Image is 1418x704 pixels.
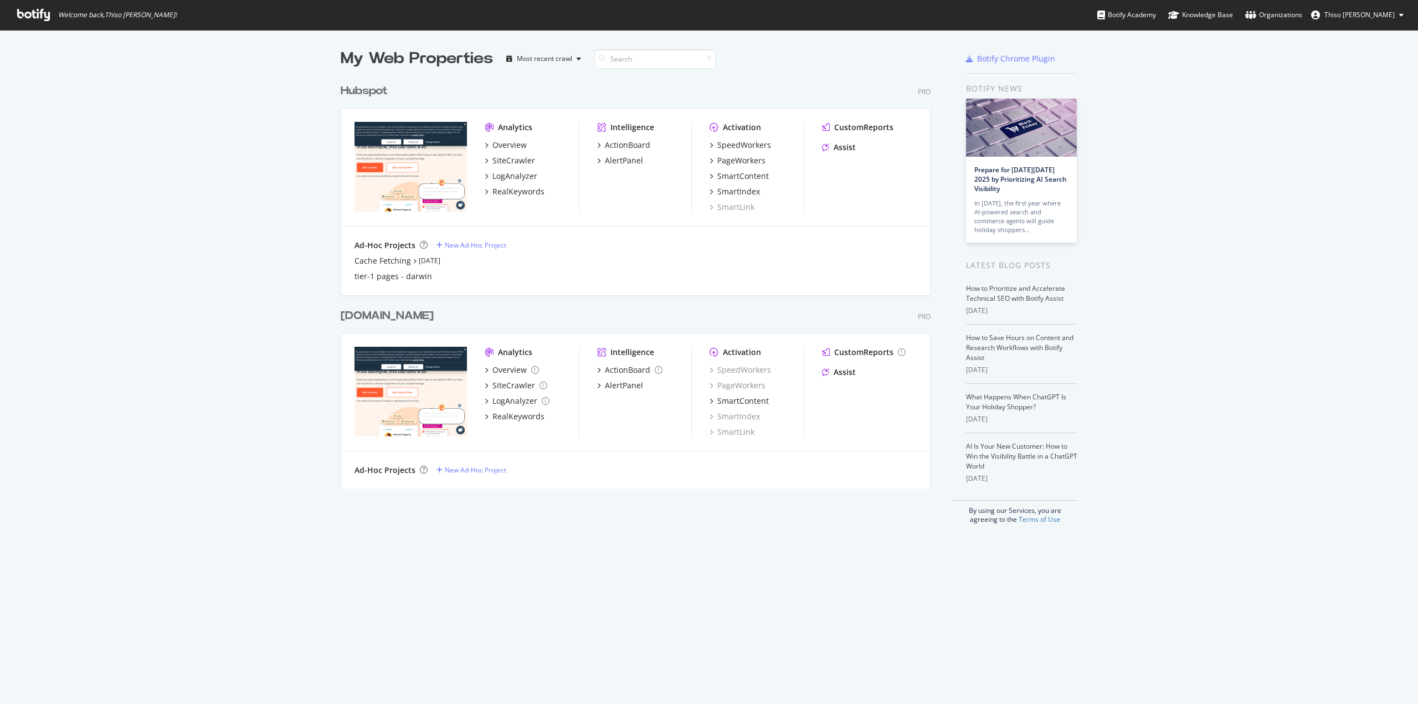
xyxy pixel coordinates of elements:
a: SpeedWorkers [710,140,771,151]
button: Most recent crawl [502,50,585,68]
div: Botify Academy [1097,9,1156,20]
div: Assist [834,142,856,153]
a: RealKeywords [485,411,544,422]
div: New Ad-Hoc Project [445,240,506,250]
div: In [DATE], the first year where AI-powered search and commerce agents will guide holiday shoppers… [974,199,1068,234]
div: New Ad-Hoc Project [445,465,506,475]
a: PageWorkers [710,155,765,166]
div: Most recent crawl [517,55,572,62]
div: [DATE] [966,306,1077,316]
a: SmartContent [710,171,769,182]
div: Overview [492,364,527,376]
div: SmartContent [717,171,769,182]
div: Assist [834,367,856,378]
a: SmartLink [710,202,754,213]
a: Assist [822,367,856,378]
div: Pro [918,87,931,96]
a: AlertPanel [597,380,643,391]
button: Thiso [PERSON_NAME] [1302,6,1412,24]
a: AI Is Your New Customer: How to Win the Visibility Battle in a ChatGPT World [966,441,1077,471]
div: RealKeywords [492,411,544,422]
div: CustomReports [834,347,893,358]
a: tier-1 pages - darwin [354,271,432,282]
div: Botify Chrome Plugin [977,53,1055,64]
div: Intelligence [610,122,654,133]
a: Prepare for [DATE][DATE] 2025 by Prioritizing AI Search Visibility [974,165,1067,193]
div: Intelligence [610,347,654,358]
a: New Ad-Hoc Project [436,240,506,250]
img: Prepare for Black Friday 2025 by Prioritizing AI Search Visibility [966,99,1077,157]
a: Overview [485,140,527,151]
div: [DOMAIN_NAME] [341,308,434,324]
a: LogAnalyzer [485,171,537,182]
span: Welcome back, Thiso [PERSON_NAME] ! [58,11,177,19]
div: Ad-Hoc Projects [354,465,415,476]
a: What Happens When ChatGPT Is Your Holiday Shopper? [966,392,1066,412]
div: SiteCrawler [492,380,535,391]
div: Activation [723,347,761,358]
div: LogAnalyzer [492,171,537,182]
div: SmartContent [717,395,769,407]
div: CustomReports [834,122,893,133]
a: CustomReports [822,347,906,358]
a: Overview [485,364,539,376]
a: ActionBoard [597,364,662,376]
a: LogAnalyzer [485,395,549,407]
div: Botify news [966,83,1077,95]
div: ActionBoard [605,364,650,376]
div: [DATE] [966,474,1077,484]
div: Analytics [498,122,532,133]
a: AlertPanel [597,155,643,166]
div: SiteCrawler [492,155,535,166]
div: Overview [492,140,527,151]
div: By using our Services, you are agreeing to the [952,500,1077,524]
div: PageWorkers [717,155,765,166]
a: New Ad-Hoc Project [436,465,506,475]
div: AlertPanel [605,155,643,166]
div: SmartIndex [717,186,760,197]
a: Botify Chrome Plugin [966,53,1055,64]
a: SiteCrawler [485,380,547,391]
div: [DATE] [966,414,1077,424]
div: LogAnalyzer [492,395,537,407]
div: Pro [918,312,931,321]
div: Latest Blog Posts [966,259,1077,271]
a: SiteCrawler [485,155,535,166]
a: SmartLink [710,426,754,438]
a: CustomReports [822,122,893,133]
a: How to Save Hours on Content and Research Workflows with Botify Assist [966,333,1073,362]
img: hubspot-bulkdataexport.com [354,347,467,436]
a: SmartIndex [710,186,760,197]
a: SmartContent [710,395,769,407]
a: Assist [822,142,856,153]
div: Knowledge Base [1168,9,1233,20]
div: grid [341,70,939,489]
img: hubspot.com [354,122,467,212]
a: ActionBoard [597,140,650,151]
div: RealKeywords [492,186,544,197]
a: PageWorkers [710,380,765,391]
a: SmartIndex [710,411,760,422]
a: Terms of Use [1019,515,1060,524]
span: Thiso Thach [1324,10,1395,19]
div: Activation [723,122,761,133]
a: [DATE] [419,256,440,265]
a: How to Prioritize and Accelerate Technical SEO with Botify Assist [966,284,1065,303]
div: AlertPanel [605,380,643,391]
div: SpeedWorkers [717,140,771,151]
a: RealKeywords [485,186,544,197]
div: [DATE] [966,365,1077,375]
div: Organizations [1245,9,1302,20]
a: Hubspot [341,83,392,99]
div: My Web Properties [341,48,493,70]
a: Cache Fetching [354,255,411,266]
div: Analytics [498,347,532,358]
a: [DOMAIN_NAME] [341,308,438,324]
div: Ad-Hoc Projects [354,240,415,251]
